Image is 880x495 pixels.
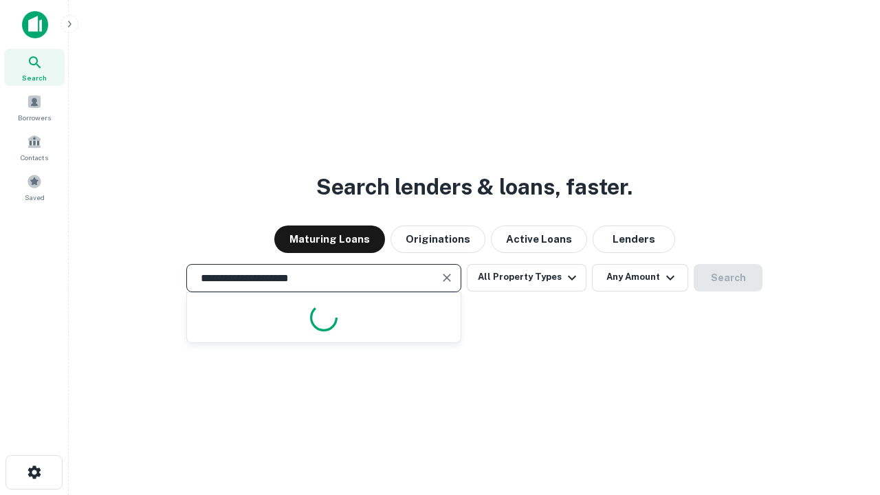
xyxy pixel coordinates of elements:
[4,168,65,206] a: Saved
[22,72,47,83] span: Search
[18,112,51,123] span: Borrowers
[811,385,880,451] iframe: Chat Widget
[4,49,65,86] a: Search
[316,170,632,203] h3: Search lenders & loans, faster.
[4,129,65,166] a: Contacts
[274,225,385,253] button: Maturing Loans
[4,89,65,126] a: Borrowers
[592,264,688,291] button: Any Amount
[593,225,675,253] button: Lenders
[437,268,456,287] button: Clear
[390,225,485,253] button: Originations
[491,225,587,253] button: Active Loans
[21,152,48,163] span: Contacts
[22,11,48,38] img: capitalize-icon.png
[25,192,45,203] span: Saved
[467,264,586,291] button: All Property Types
